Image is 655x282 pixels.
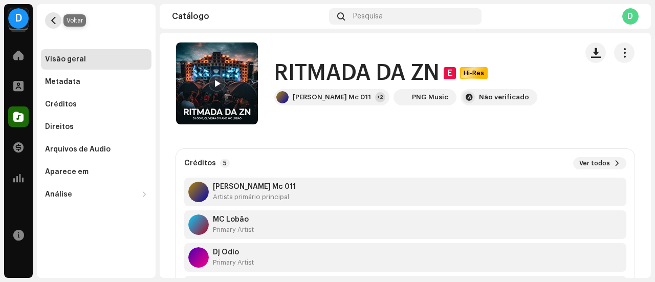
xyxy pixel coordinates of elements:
span: Ver todos [579,159,610,167]
div: Visão geral [45,55,86,63]
span: Hi-Res [461,69,487,77]
div: [PERSON_NAME] Mc 011 [293,93,371,101]
re-m-nav-item: Aparece em [41,162,151,182]
div: Análise [45,190,72,199]
div: Primary Artist [213,226,254,234]
re-m-nav-item: Créditos [41,94,151,115]
div: +2 [375,92,385,102]
div: Catálogo [172,12,325,20]
strong: Créditos [184,159,216,167]
re-m-nav-dropdown: Análise [41,184,151,205]
div: Arquivos de Áudio [45,145,111,154]
h1: RITMADA DA ZN [274,61,440,85]
re-m-nav-item: Arquivos de Áudio [41,139,151,160]
re-m-nav-item: Direitos [41,117,151,137]
strong: Dj Odio [213,248,254,256]
div: Artista primário principal [213,193,296,201]
div: E [444,67,456,79]
img: 7025c0ce-b920-4bdd-bf44-5f2312d24ba7 [176,42,258,124]
div: Aparece em [45,168,89,176]
div: Primary Artist [213,258,254,267]
strong: Oliveira Mc 011 [213,183,296,191]
re-m-nav-item: Metadata [41,72,151,92]
div: D [622,8,639,25]
span: Pesquisa [353,12,383,20]
div: PNG Music [412,93,448,101]
img: feed2a1e-b1af-4a78-a022-31e80525e009 [396,91,408,103]
div: Metadata [45,78,80,86]
div: D [8,8,29,29]
div: Não verificado [479,93,529,101]
div: Direitos [45,123,74,131]
p-badge: 5 [220,159,230,168]
div: Créditos [45,100,77,109]
strong: MC Lobão [213,215,254,224]
re-m-nav-item: Visão geral [41,49,151,70]
button: Ver todos [573,157,626,169]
